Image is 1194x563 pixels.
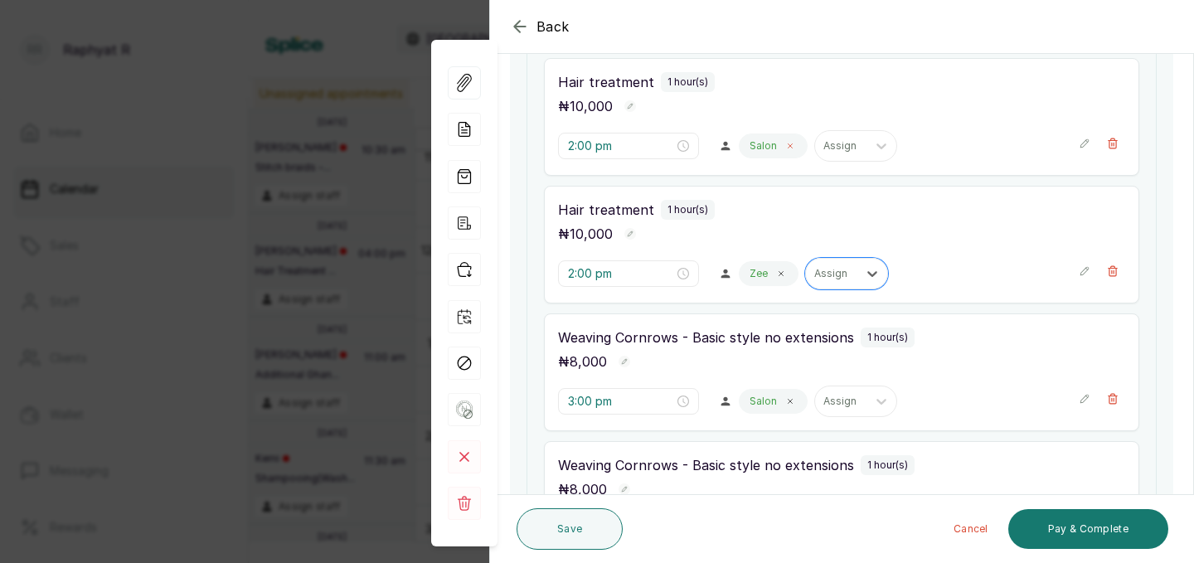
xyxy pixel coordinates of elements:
p: 1 hour(s) [667,75,708,89]
p: Hair treatment [558,200,654,220]
input: Select time [568,265,674,283]
p: ₦ [558,352,607,371]
p: 1 hour(s) [667,203,708,216]
p: Zee [750,267,768,280]
p: ₦ [558,479,607,499]
input: Select time [568,392,674,410]
p: 1 hour(s) [867,459,908,472]
span: 10,000 [570,226,613,242]
button: Save [517,508,623,550]
p: Salon [750,139,777,153]
button: Back [510,17,570,36]
span: Back [536,17,570,36]
button: Cancel [940,509,1002,549]
span: 8,000 [570,353,607,370]
input: Select time [568,137,674,155]
p: Salon [750,395,777,408]
span: 8,000 [570,481,607,497]
p: Hair treatment [558,72,654,92]
button: Pay & Complete [1008,509,1168,549]
span: 10,000 [570,98,613,114]
p: ₦ [558,96,613,116]
p: Weaving Cornrows - Basic style no extensions [558,455,854,475]
p: 1 hour(s) [867,331,908,344]
p: ₦ [558,224,613,244]
p: Weaving Cornrows - Basic style no extensions [558,328,854,347]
